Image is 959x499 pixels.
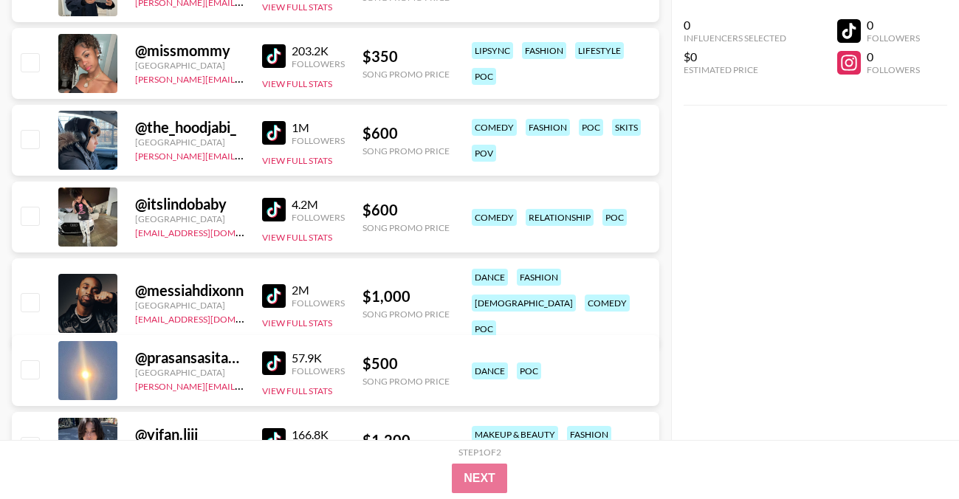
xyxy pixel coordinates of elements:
[292,351,345,365] div: 57.9K
[472,295,576,312] div: [DEMOGRAPHIC_DATA]
[867,64,920,75] div: Followers
[262,351,286,375] img: TikTok
[362,47,450,66] div: $ 350
[135,137,244,148] div: [GEOGRAPHIC_DATA]
[292,197,345,212] div: 4.2M
[522,42,566,59] div: fashion
[135,118,244,137] div: @ the_hoodjabi_
[292,135,345,146] div: Followers
[684,32,786,44] div: Influencers Selected
[262,317,332,328] button: View Full Stats
[526,209,594,226] div: relationship
[135,281,244,300] div: @ messiahdixonn
[135,213,244,224] div: [GEOGRAPHIC_DATA]
[472,119,517,136] div: comedy
[362,69,450,80] div: Song Promo Price
[292,212,345,223] div: Followers
[135,311,283,325] a: [EMAIL_ADDRESS][DOMAIN_NAME]
[292,365,345,376] div: Followers
[472,42,513,59] div: lipsync
[135,425,244,444] div: @ yifan.liii_
[458,447,501,458] div: Step 1 of 2
[135,60,244,71] div: [GEOGRAPHIC_DATA]
[472,320,496,337] div: poc
[262,284,286,308] img: TikTok
[292,427,345,442] div: 166.8K
[292,58,345,69] div: Followers
[526,119,570,136] div: fashion
[135,348,244,367] div: @ prasansasitaula
[262,1,332,13] button: View Full Stats
[585,295,630,312] div: comedy
[262,44,286,68] img: TikTok
[262,232,332,243] button: View Full Stats
[135,148,354,162] a: [PERSON_NAME][EMAIL_ADDRESS][DOMAIN_NAME]
[362,309,450,320] div: Song Promo Price
[517,362,541,379] div: poc
[362,145,450,156] div: Song Promo Price
[135,300,244,311] div: [GEOGRAPHIC_DATA]
[362,376,450,387] div: Song Promo Price
[135,224,283,238] a: [EMAIL_ADDRESS][DOMAIN_NAME]
[292,120,345,135] div: 1M
[579,119,603,136] div: poc
[135,367,244,378] div: [GEOGRAPHIC_DATA]
[135,41,244,60] div: @ missmommy
[612,119,641,136] div: skits
[262,385,332,396] button: View Full Stats
[684,49,786,64] div: $0
[362,287,450,306] div: $ 1,000
[867,32,920,44] div: Followers
[135,195,244,213] div: @ itslindobaby
[885,425,941,481] iframe: Drift Widget Chat Controller
[684,64,786,75] div: Estimated Price
[684,18,786,32] div: 0
[362,124,450,142] div: $ 600
[262,155,332,166] button: View Full Stats
[292,44,345,58] div: 203.2K
[575,42,624,59] div: lifestyle
[135,71,354,85] a: [PERSON_NAME][EMAIL_ADDRESS][DOMAIN_NAME]
[362,354,450,373] div: $ 500
[602,209,627,226] div: poc
[362,431,450,450] div: $ 1,200
[452,464,507,493] button: Next
[567,426,611,443] div: fashion
[292,283,345,297] div: 2M
[472,209,517,226] div: comedy
[135,378,354,392] a: [PERSON_NAME][EMAIL_ADDRESS][DOMAIN_NAME]
[472,68,496,85] div: poc
[472,426,558,443] div: makeup & beauty
[262,121,286,145] img: TikTok
[472,362,508,379] div: dance
[262,198,286,221] img: TikTok
[472,145,496,162] div: pov
[472,269,508,286] div: dance
[867,49,920,64] div: 0
[362,222,450,233] div: Song Promo Price
[517,269,561,286] div: fashion
[262,78,332,89] button: View Full Stats
[292,297,345,309] div: Followers
[262,428,286,452] img: TikTok
[867,18,920,32] div: 0
[362,201,450,219] div: $ 600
